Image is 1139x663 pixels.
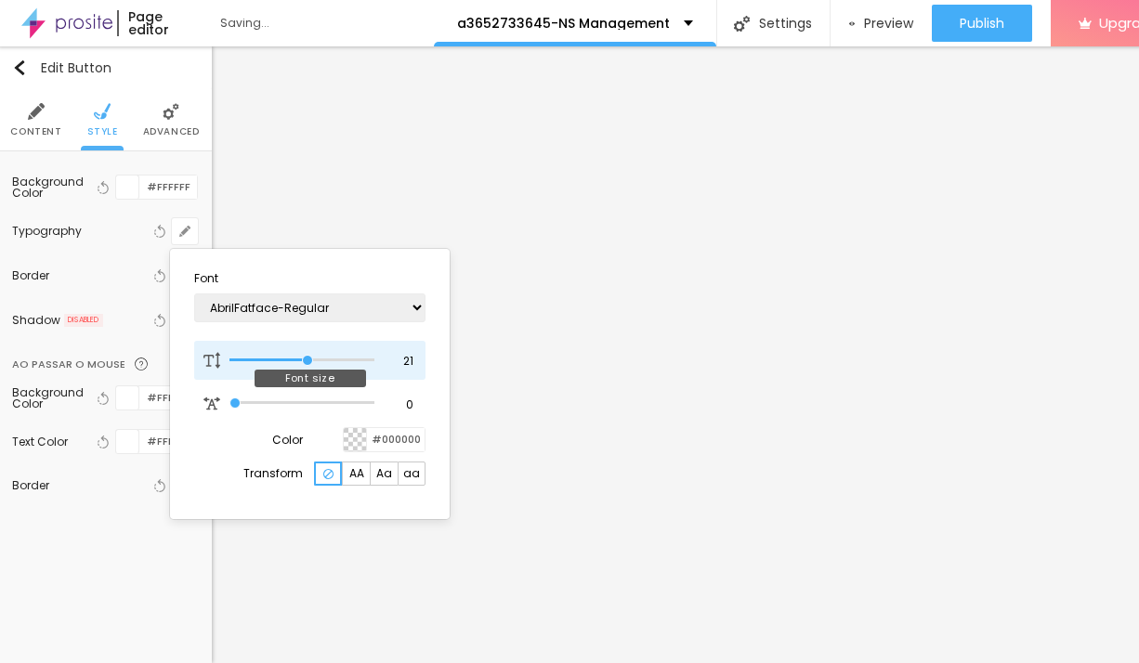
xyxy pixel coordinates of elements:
[323,469,334,479] img: Icone
[272,435,303,446] p: Color
[194,273,425,284] p: Font
[403,468,420,479] span: aa
[243,468,303,479] p: Transform
[349,468,364,479] span: AA
[203,396,220,412] img: Icon Letter Spacing
[203,352,220,369] img: Icon Font Size
[376,468,392,479] span: Aa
